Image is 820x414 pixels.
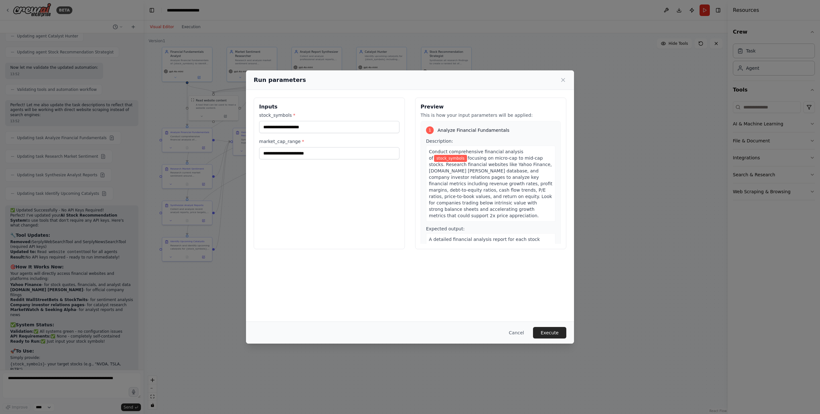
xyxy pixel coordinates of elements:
p: This is how your input parameters will be applied: [421,112,561,118]
div: 1 [426,126,434,134]
label: market_cap_range [259,138,399,145]
h3: Inputs [259,103,399,111]
h3: Preview [421,103,561,111]
span: Analyze Financial Fundamentals [438,127,509,133]
span: Expected output: [426,226,465,231]
span: Conduct comprehensive financial analysis of [429,149,523,161]
button: Cancel [504,327,529,338]
span: Variable: stock_symbols [434,155,467,162]
button: Execute [533,327,566,338]
span: Description: [426,139,453,144]
label: stock_symbols [259,112,399,118]
span: focusing on micro-cap to mid-cap stocks. Research financial websites like Yahoo Finance, [DOMAIN_... [429,155,552,218]
h2: Run parameters [254,76,306,84]
span: A detailed financial analysis report for each stock including current valuation metrics, growth r... [429,237,550,267]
